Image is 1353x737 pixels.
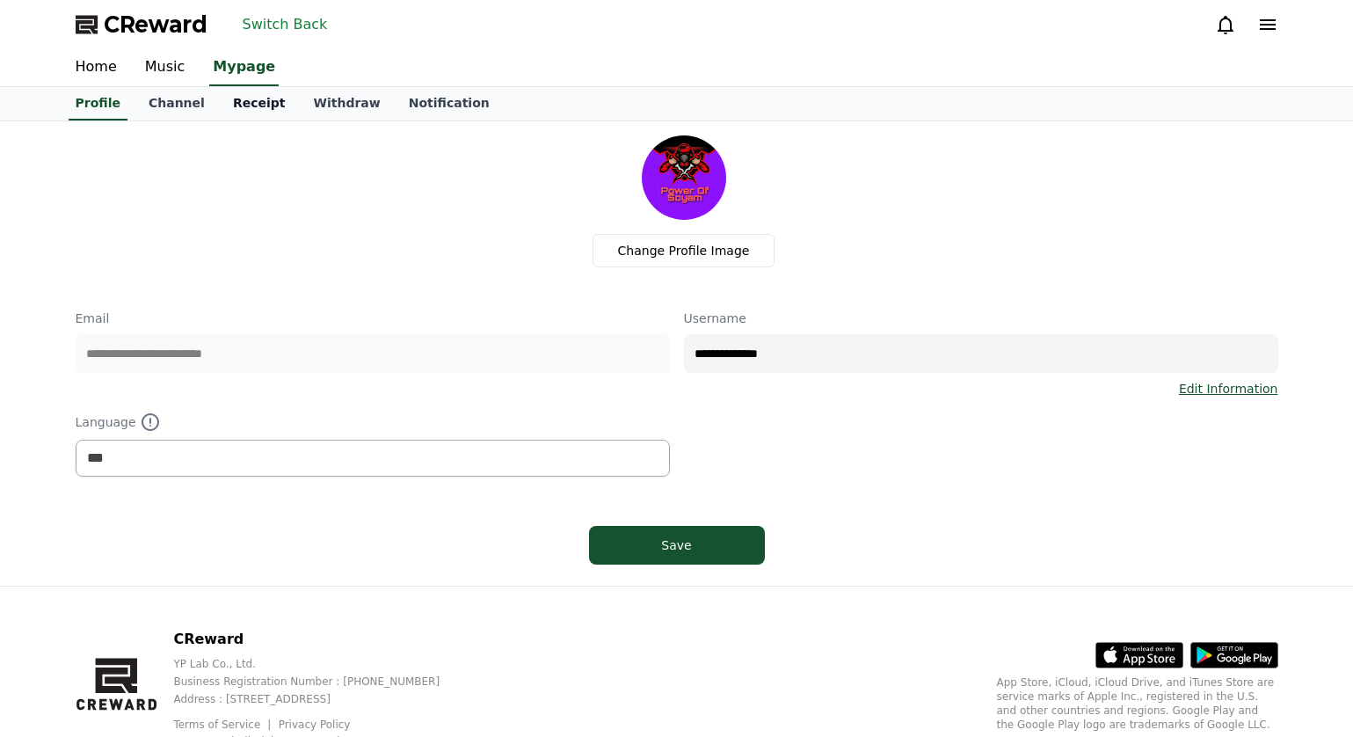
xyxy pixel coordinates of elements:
p: Email [76,310,670,327]
a: Profile [69,87,127,120]
div: Save [624,536,730,554]
button: Switch Back [236,11,335,39]
p: YP Lab Co., Ltd. [173,657,468,671]
button: Save [589,526,765,565]
p: Language [76,412,670,433]
a: Withdraw [299,87,394,120]
p: Business Registration Number : [PHONE_NUMBER] [173,675,468,689]
a: Edit Information [1179,380,1278,398]
p: CReward [173,629,468,650]
a: Receipt [219,87,300,120]
p: App Store, iCloud, iCloud Drive, and iTunes Store are service marks of Apple Inc., registered in ... [997,675,1278,732]
p: Address : [STREET_ADDRESS] [173,692,468,706]
a: CReward [76,11,207,39]
a: Privacy Policy [279,719,351,731]
a: Music [131,49,200,86]
span: CReward [104,11,207,39]
a: Terms of Service [173,719,273,731]
img: profile_image [642,135,726,220]
label: Change Profile Image [593,234,775,267]
a: Mypage [209,49,279,86]
a: Channel [135,87,219,120]
p: Username [684,310,1278,327]
a: Home [62,49,131,86]
a: Notification [395,87,504,120]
